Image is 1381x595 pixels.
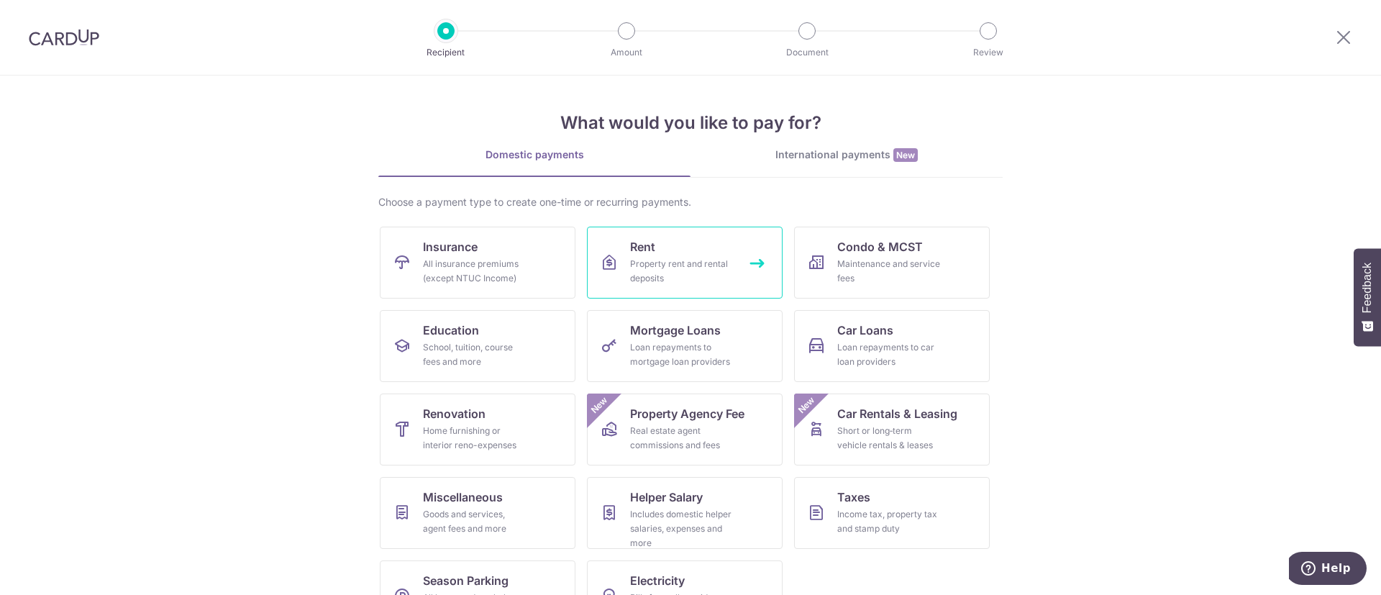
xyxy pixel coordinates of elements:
[423,257,527,286] div: All insurance premiums (except NTUC Income)
[588,394,611,417] span: New
[837,489,870,506] span: Taxes
[423,572,509,589] span: Season Parking
[380,394,575,465] a: RenovationHome furnishing or interior reno-expenses
[423,507,527,536] div: Goods and services, agent fees and more
[630,405,744,422] span: Property Agency Fee
[630,322,721,339] span: Mortgage Loans
[837,238,923,255] span: Condo & MCST
[794,310,990,382] a: Car LoansLoan repayments to car loan providers
[630,238,655,255] span: Rent
[837,405,957,422] span: Car Rentals & Leasing
[795,394,819,417] span: New
[630,257,734,286] div: Property rent and rental deposits
[837,507,941,536] div: Income tax, property tax and stamp duty
[690,147,1003,163] div: International payments
[380,310,575,382] a: EducationSchool, tuition, course fees and more
[630,572,685,589] span: Electricity
[423,405,486,422] span: Renovation
[573,45,680,60] p: Amount
[587,227,783,299] a: RentProperty rent and rental deposits
[378,147,690,162] div: Domestic payments
[630,489,703,506] span: Helper Salary
[380,477,575,549] a: MiscellaneousGoods and services, agent fees and more
[378,195,1003,209] div: Choose a payment type to create one-time or recurring payments.
[893,148,918,162] span: New
[837,257,941,286] div: Maintenance and service fees
[1354,248,1381,346] button: Feedback - Show survey
[423,238,478,255] span: Insurance
[630,507,734,550] div: Includes domestic helper salaries, expenses and more
[754,45,860,60] p: Document
[378,110,1003,136] h4: What would you like to pay for?
[587,310,783,382] a: Mortgage LoansLoan repayments to mortgage loan providers
[423,424,527,453] div: Home furnishing or interior reno-expenses
[630,340,734,369] div: Loan repayments to mortgage loan providers
[380,227,575,299] a: InsuranceAll insurance premiums (except NTUC Income)
[794,394,990,465] a: Car Rentals & LeasingShort or long‑term vehicle rentals & leasesNew
[29,29,99,46] img: CardUp
[423,340,527,369] div: School, tuition, course fees and more
[587,477,783,549] a: Helper SalaryIncludes domestic helper salaries, expenses and more
[1289,552,1367,588] iframe: Opens a widget where you can find more information
[587,394,783,465] a: Property Agency FeeReal estate agent commissions and feesNew
[837,322,893,339] span: Car Loans
[794,227,990,299] a: Condo & MCSTMaintenance and service fees
[393,45,499,60] p: Recipient
[630,424,734,453] div: Real estate agent commissions and fees
[1361,263,1374,313] span: Feedback
[837,340,941,369] div: Loan repayments to car loan providers
[935,45,1042,60] p: Review
[794,477,990,549] a: TaxesIncome tax, property tax and stamp duty
[423,322,479,339] span: Education
[837,424,941,453] div: Short or long‑term vehicle rentals & leases
[423,489,503,506] span: Miscellaneous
